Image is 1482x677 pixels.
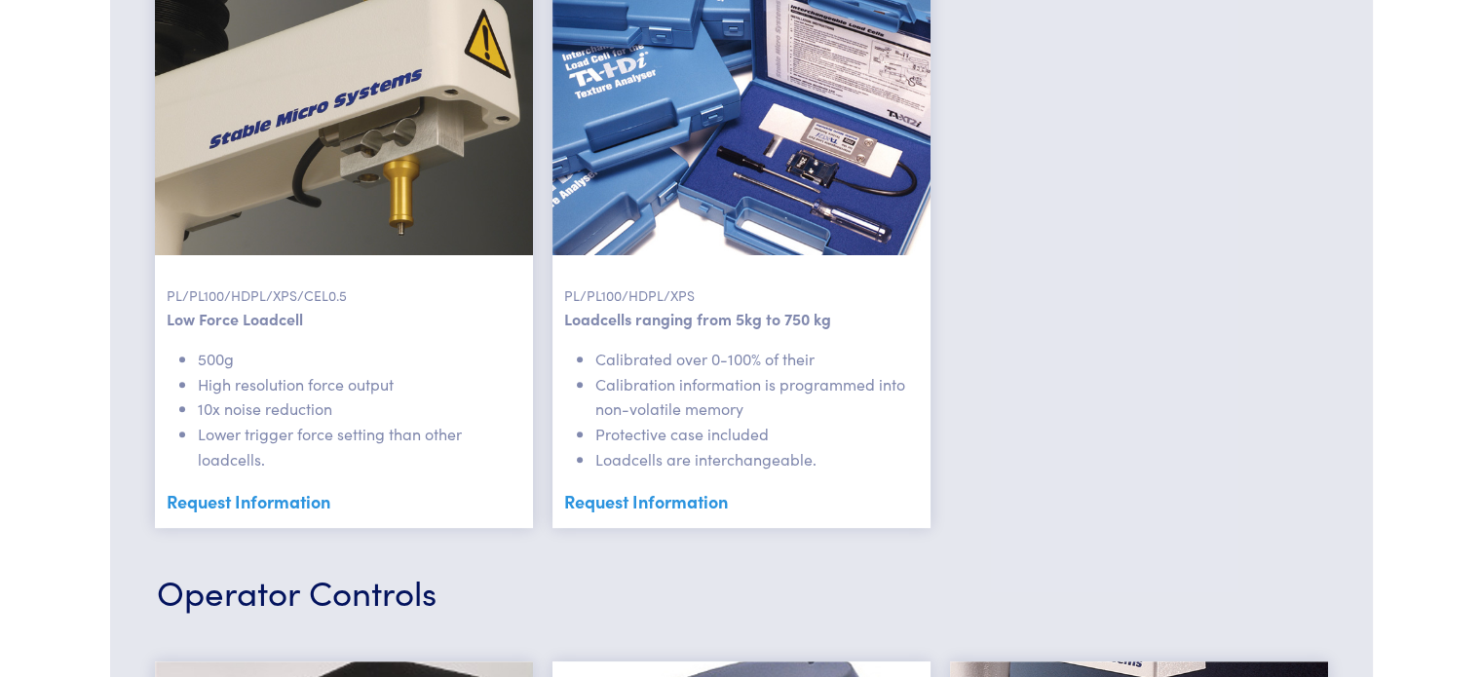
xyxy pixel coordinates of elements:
[564,255,919,306] p: PL/PL100/HDPL/XPS
[564,487,919,516] a: Request Information
[198,372,521,397] li: High resolution force output
[167,487,521,516] a: Request Information
[564,307,919,332] p: Loadcells ranging from 5kg to 750 kg
[198,396,521,422] li: 10x noise reduction
[595,347,919,372] li: Calibrated over 0-100% of their
[595,447,919,472] li: Loadcells are interchangeable.
[198,422,521,471] li: Lower trigger force setting than other loadcells.
[167,255,521,306] p: PL/PL100/HDPL/XPS/CEL0.5
[595,422,919,447] li: Protective case included
[167,307,521,332] p: Low Force Loadcell
[157,567,1326,615] h3: Operator Controls
[198,347,521,372] li: 500g
[595,372,919,422] li: Calibration information is programmed into non-volatile memory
